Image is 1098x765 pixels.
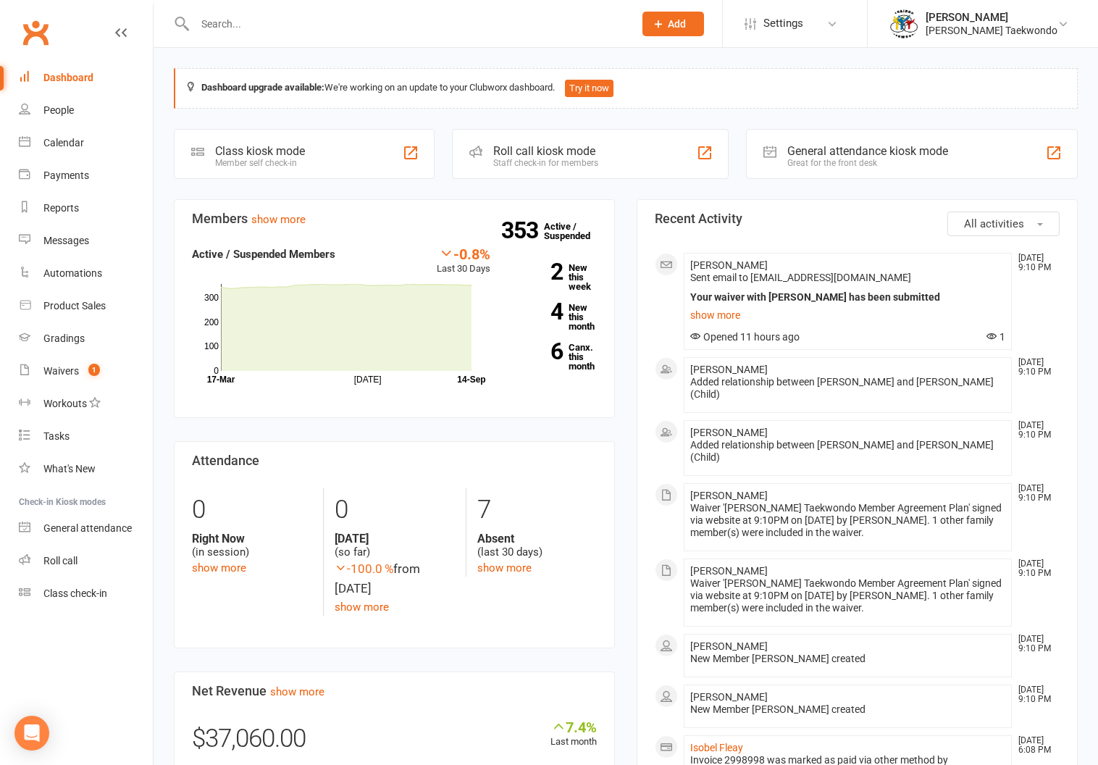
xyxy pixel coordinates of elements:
a: show more [690,305,1005,325]
a: show more [270,685,324,698]
a: Product Sales [19,290,153,322]
div: What's New [43,463,96,475]
span: -100.0 % [335,561,393,576]
div: Member self check-in [215,158,305,168]
strong: 4 [512,301,563,322]
a: Payments [19,159,153,192]
a: Reports [19,192,153,225]
strong: [DATE] [335,532,454,545]
div: 7 [477,488,597,532]
div: from [DATE] [335,559,454,598]
img: thumb_image1638236014.png [889,9,918,38]
a: 353Active / Suspended [544,211,608,251]
div: -0.8% [437,246,490,262]
div: New Member [PERSON_NAME] created [690,703,1005,716]
a: show more [335,601,389,614]
div: Calendar [43,137,84,149]
strong: Dashboard upgrade available: [201,82,324,93]
a: Clubworx [17,14,54,51]
a: Tasks [19,420,153,453]
input: Search... [190,14,624,34]
div: Product Sales [43,300,106,312]
span: [PERSON_NAME] [690,427,768,438]
span: 1 [986,331,1005,343]
a: Automations [19,257,153,290]
div: 0 [192,488,312,532]
div: Open Intercom Messenger [14,716,49,751]
span: [PERSON_NAME] [690,640,768,652]
a: People [19,94,153,127]
div: Class kiosk mode [215,144,305,158]
a: show more [477,561,532,574]
a: Roll call [19,545,153,577]
div: Roll call [43,555,77,567]
div: Messages [43,235,89,246]
time: [DATE] 9:10 PM [1011,685,1059,704]
time: [DATE] 9:10 PM [1011,421,1059,440]
a: Workouts [19,388,153,420]
strong: 6 [512,340,563,362]
div: [PERSON_NAME] [926,11,1057,24]
span: Settings [763,7,803,40]
strong: 2 [512,261,563,283]
a: What's New [19,453,153,485]
a: 2New this week [512,263,597,291]
div: Gradings [43,333,85,344]
a: Waivers 1 [19,355,153,388]
span: Opened 11 hours ago [690,331,800,343]
div: People [43,104,74,116]
span: [PERSON_NAME] [690,691,768,703]
div: We're working on an update to your Clubworx dashboard. [174,68,1078,109]
div: Waiver '[PERSON_NAME] Taekwondo Member Agreement Plan' signed via website at 9:10PM on [DATE] by ... [690,577,1005,614]
a: 4New this month [512,303,597,331]
button: Try it now [565,80,613,97]
a: Class kiosk mode [19,577,153,610]
a: Gradings [19,322,153,355]
span: All activities [964,217,1024,230]
a: 6Canx. this month [512,343,597,371]
div: Workouts [43,398,87,409]
a: show more [251,213,306,226]
div: Reports [43,202,79,214]
div: Great for the front desk [787,158,948,168]
div: 0 [335,488,454,532]
h3: Members [192,212,597,226]
a: Calendar [19,127,153,159]
a: Dashboard [19,62,153,94]
time: [DATE] 9:10 PM [1011,254,1059,272]
strong: 353 [501,220,544,241]
span: [PERSON_NAME] [690,565,768,577]
div: Added relationship between [PERSON_NAME] and [PERSON_NAME] (Child) [690,376,1005,401]
time: [DATE] 9:10 PM [1011,358,1059,377]
button: Add [642,12,704,36]
a: show more [192,561,246,574]
span: Add [668,18,686,30]
div: Payments [43,170,89,181]
div: General attendance [43,522,132,534]
h3: Attendance [192,453,597,468]
div: Your waiver with [PERSON_NAME] has been submitted [690,291,1005,304]
strong: Active / Suspended Members [192,248,335,261]
time: [DATE] 9:10 PM [1011,635,1059,653]
div: 7.4% [550,719,597,735]
div: (so far) [335,532,454,559]
strong: Right Now [192,532,312,545]
div: Waiver '[PERSON_NAME] Taekwondo Member Agreement Plan' signed via website at 9:10PM on [DATE] by ... [690,502,1005,539]
span: [PERSON_NAME] [690,364,768,375]
div: New Member [PERSON_NAME] created [690,653,1005,665]
span: 1 [88,364,100,376]
a: Messages [19,225,153,257]
time: [DATE] 9:10 PM [1011,559,1059,578]
span: [PERSON_NAME] [690,259,768,271]
div: (in session) [192,532,312,559]
div: Waivers [43,365,79,377]
div: [PERSON_NAME] Taekwondo [926,24,1057,37]
div: Class check-in [43,588,107,599]
div: Last month [550,719,597,750]
div: Added relationship between [PERSON_NAME] and [PERSON_NAME] (Child) [690,439,1005,464]
h3: Net Revenue [192,684,597,698]
div: (last 30 days) [477,532,597,559]
a: Isobel Fleay [690,742,743,753]
h3: Recent Activity [655,212,1060,226]
div: Tasks [43,430,70,442]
